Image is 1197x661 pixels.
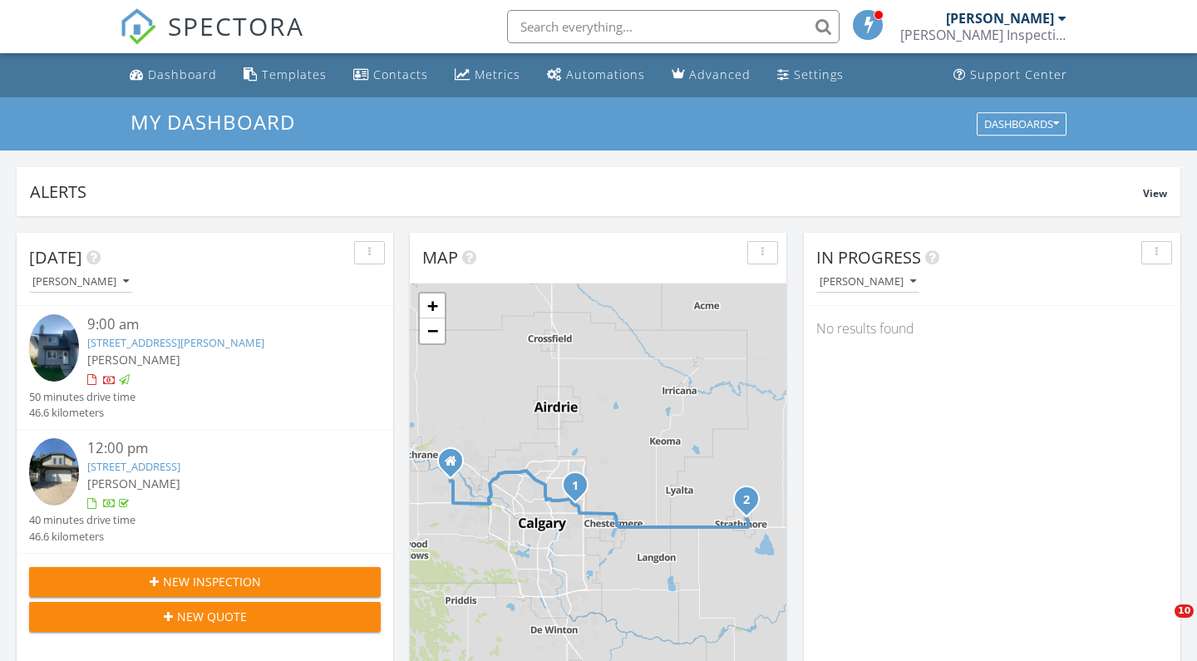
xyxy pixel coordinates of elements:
[794,67,844,82] div: Settings
[131,108,295,136] span: My Dashboard
[572,481,579,492] i: 1
[422,246,458,269] span: Map
[448,60,527,91] a: Metrics
[87,314,351,335] div: 9:00 am
[420,318,445,343] a: Zoom out
[1143,186,1167,200] span: View
[451,461,461,471] div: 39 Country Lane Terrace, Calgary Alberta T3Z 1H8
[87,476,180,491] span: [PERSON_NAME]
[29,405,135,421] div: 46.6 kilometers
[820,276,916,288] div: [PERSON_NAME]
[1175,604,1194,618] span: 10
[29,246,82,269] span: [DATE]
[29,602,381,632] button: New Quote
[29,389,135,405] div: 50 minutes drive time
[566,67,645,82] div: Automations
[743,495,750,506] i: 2
[475,67,520,82] div: Metrics
[420,294,445,318] a: Zoom in
[540,60,652,91] a: Automations (Basic)
[29,314,79,382] img: 9349685%2Fcover_photos%2FjtbrnSEP8SY12vbXEQGQ%2Fsmall.9349685-1756306538270
[29,271,132,294] button: [PERSON_NAME]
[87,335,264,350] a: [STREET_ADDRESS][PERSON_NAME]
[30,180,1143,203] div: Alerts
[816,271,919,294] button: [PERSON_NAME]
[746,499,756,509] div: 252 Cambridge Crescent, Strathmore, AB T1P1S1
[977,112,1066,136] button: Dashboards
[148,67,217,82] div: Dashboard
[29,438,79,506] img: 9349678%2Fcover_photos%2FzMOgAsCd2LpjyFGYbd0Q%2Fsmall.9349678-1756315322902
[163,573,261,590] span: New Inspection
[87,438,351,459] div: 12:00 pm
[29,438,381,545] a: 12:00 pm [STREET_ADDRESS] [PERSON_NAME] 40 minutes drive time 46.6 kilometers
[120,22,304,57] a: SPECTORA
[347,60,435,91] a: Contacts
[816,246,921,269] span: In Progress
[262,67,327,82] div: Templates
[1140,604,1180,644] iframe: Intercom live chat
[373,67,428,82] div: Contacts
[804,306,1180,351] div: No results found
[575,485,585,495] div: 205 Templehill Dr NE, Calgary, AB T1Y 4R5
[120,8,156,45] img: The Best Home Inspection Software - Spectora
[123,60,224,91] a: Dashboard
[947,60,1074,91] a: Support Center
[689,67,751,82] div: Advanced
[87,459,180,474] a: [STREET_ADDRESS]
[29,512,135,528] div: 40 minutes drive time
[32,276,129,288] div: [PERSON_NAME]
[771,60,850,91] a: Settings
[168,8,304,43] span: SPECTORA
[900,27,1066,43] div: Samson Inspections
[87,352,180,367] span: [PERSON_NAME]
[29,529,135,545] div: 46.6 kilometers
[177,608,247,625] span: New Quote
[970,67,1067,82] div: Support Center
[29,314,381,421] a: 9:00 am [STREET_ADDRESS][PERSON_NAME] [PERSON_NAME] 50 minutes drive time 46.6 kilometers
[984,118,1059,130] div: Dashboards
[946,10,1054,27] div: [PERSON_NAME]
[29,567,381,597] button: New Inspection
[237,60,333,91] a: Templates
[665,60,757,91] a: Advanced
[507,10,840,43] input: Search everything...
